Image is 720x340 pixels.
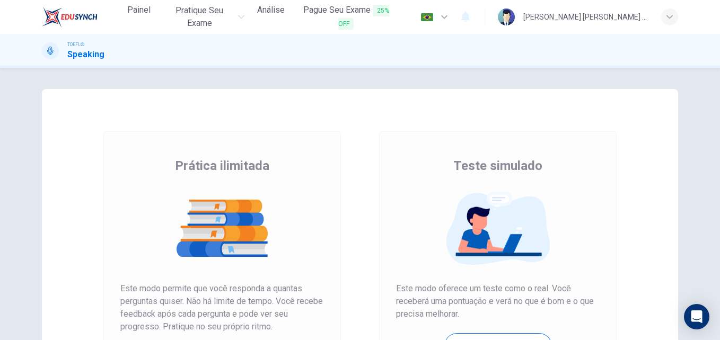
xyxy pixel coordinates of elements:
[164,4,235,30] span: Pratique seu exame
[498,8,515,25] img: Profile picture
[175,157,269,174] span: Prática ilimitada
[127,4,151,16] span: Painel
[120,282,324,333] span: Este modo permite que você responda a quantas perguntas quiser. Não há limite de tempo. Você rece...
[293,1,399,33] button: Pague Seu Exame25% OFF
[523,11,648,23] div: [PERSON_NAME] [PERSON_NAME] Vanzuita
[253,1,289,33] a: Análise
[684,304,709,329] div: Open Intercom Messenger
[42,6,122,28] a: EduSynch logo
[160,1,249,33] button: Pratique seu exame
[420,13,434,21] img: pt
[67,48,104,61] h1: Speaking
[257,4,285,16] span: Análise
[253,1,289,20] button: Análise
[122,1,156,33] a: Painel
[67,41,84,48] span: TOEFL®
[453,157,542,174] span: Teste simulado
[297,4,395,30] span: Pague Seu Exame
[122,1,156,20] button: Painel
[396,282,600,320] span: Este modo oferece um teste como o real. Você receberá uma pontuação e verá no que é bom e o que p...
[42,6,98,28] img: EduSynch logo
